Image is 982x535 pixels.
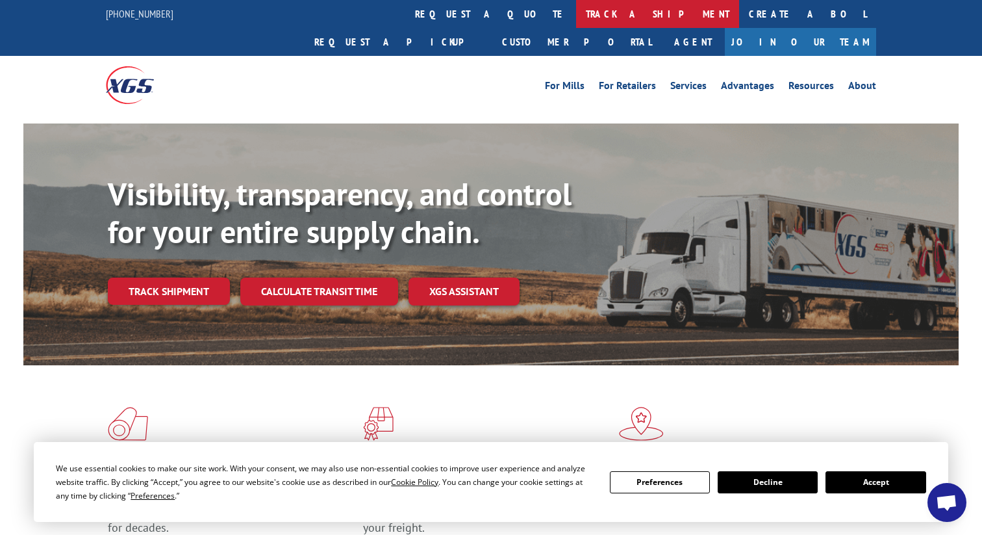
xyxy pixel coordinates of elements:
[721,81,774,95] a: Advantages
[131,490,175,501] span: Preferences
[927,483,966,522] div: Open chat
[545,81,585,95] a: For Mills
[718,471,818,493] button: Decline
[670,81,707,95] a: Services
[240,278,398,306] a: Calculate transit time
[106,7,173,20] a: [PHONE_NUMBER]
[788,81,834,95] a: Resources
[108,407,148,441] img: xgs-icon-total-supply-chain-intelligence-red
[619,407,664,441] img: xgs-icon-flagship-distribution-model-red
[599,81,656,95] a: For Retailers
[825,471,925,493] button: Accept
[725,28,876,56] a: Join Our Team
[34,442,948,522] div: Cookie Consent Prompt
[848,81,876,95] a: About
[108,174,572,252] b: Visibility, transparency, and control for your entire supply chain.
[56,462,594,502] div: We use essential cookies to make our site work. With your consent, we may also use non-essential ...
[661,28,725,56] a: Agent
[108,278,230,305] a: Track shipment
[409,278,520,306] a: XGS ASSISTANT
[492,28,661,56] a: Customer Portal
[305,28,492,56] a: Request a pickup
[363,407,394,441] img: xgs-icon-focused-on-flooring-red
[610,471,710,493] button: Preferences
[391,476,438,488] span: Cookie Policy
